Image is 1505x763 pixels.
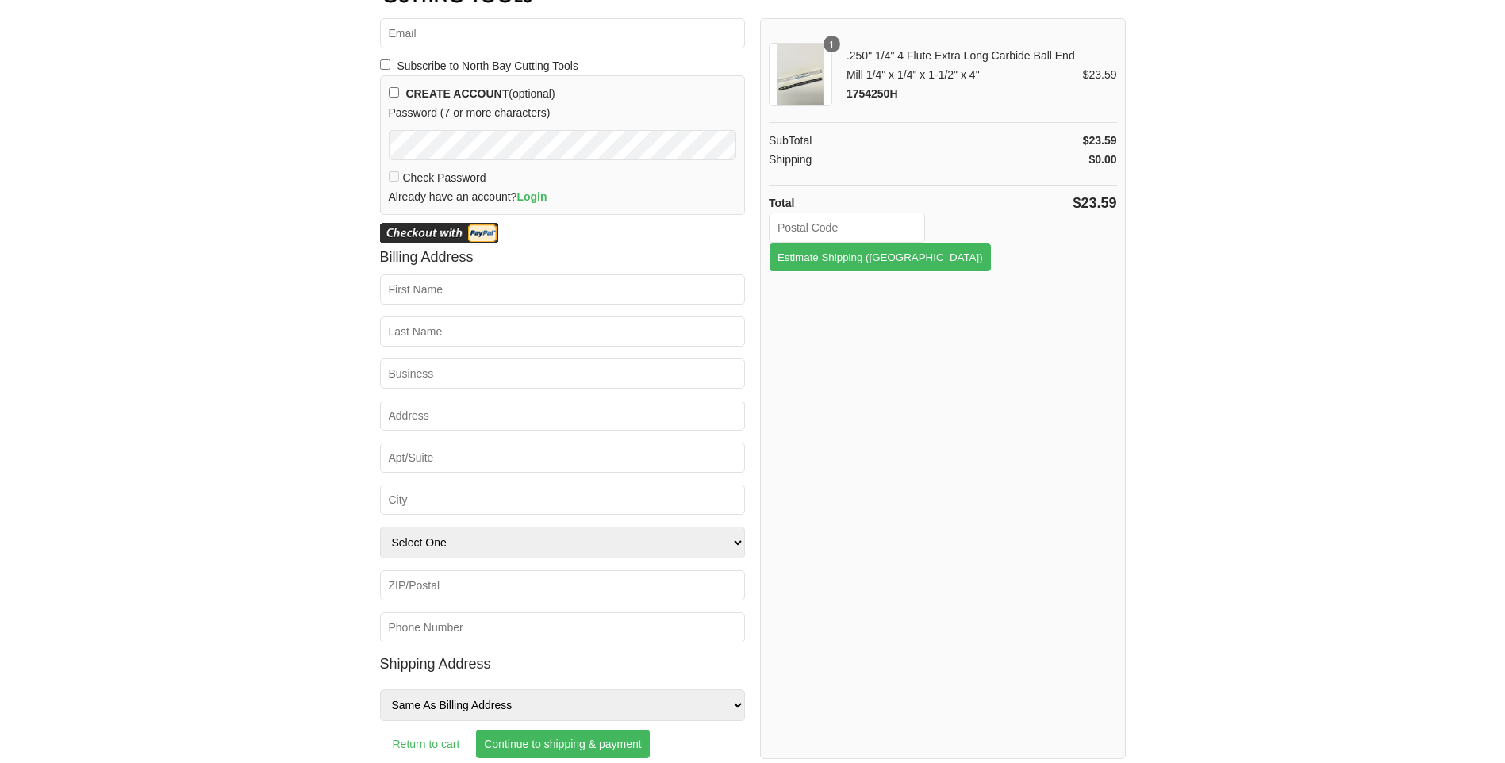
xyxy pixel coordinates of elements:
[380,223,498,243] img: PayPal Express Checkout
[380,612,746,642] input: Phone Number
[769,243,992,272] button: Estimate Shipping ([GEOGRAPHIC_DATA])
[380,725,473,763] a: Return to cart
[769,194,794,213] div: Total
[380,75,746,215] div: (optional) Password (7 or more characters) Check Password Already have an account?
[397,56,578,75] b: Subscribe to North Bay Cutting Tools
[840,46,1083,103] div: .250" 1/4" 4 Flute Extra Long Carbide Ball End Mill 1/4" x 1/4" x 1-1/2" x 4"
[769,43,832,106] img: .250" 1/4" 4 Flute Extra Long Carbide Ball End Mill 1/4" x 1/4" x 1-1/2" x 4"
[380,18,746,48] input: Email
[769,150,812,169] div: Shipping
[380,243,746,270] h3: Billing address
[1088,150,1116,169] div: $0.00
[380,443,746,473] input: Apt/Suite
[380,358,746,389] input: Business
[380,650,746,677] h3: Shipping address
[769,131,812,150] div: SubTotal
[380,401,746,431] input: Address
[1073,194,1116,213] div: $23.59
[380,570,746,600] input: ZIP/Postal
[769,213,925,243] input: Postal Code
[516,190,547,203] a: Login
[405,87,509,100] b: CREATE ACCOUNT
[1083,65,1117,84] div: $23.59
[847,87,898,100] span: 1754250H
[380,274,746,305] input: First Name
[1083,131,1117,150] div: $23.59
[380,316,746,347] input: Last Name
[475,729,650,759] input: Continue to shipping & payment
[824,36,840,52] div: 1
[380,485,746,515] input: City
